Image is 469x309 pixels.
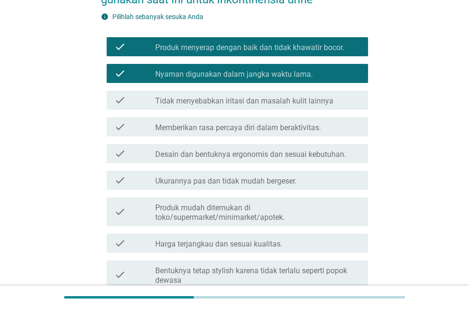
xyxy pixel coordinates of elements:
[155,43,344,52] label: Produk menyerap dengan baik dan tidak khawatir bocor.
[114,201,126,222] i: check
[114,264,126,285] i: check
[114,94,126,106] i: check
[112,13,203,21] label: Pilihlah sebanyak sesuka Anda
[155,176,297,186] label: Ukurannya pas dan tidak mudah bergeser.
[155,96,333,106] label: Tidak menyebabkan iritasi dan masalah kulit lainnya
[114,148,126,159] i: check
[101,13,109,21] i: info
[155,123,321,133] label: Memberikan rasa percaya diri dalam beraktivitas.
[114,41,126,52] i: check
[114,68,126,79] i: check
[114,237,126,249] i: check
[155,70,313,79] label: Nyaman digunakan dalam jangka waktu lama.
[155,150,346,159] label: Desain dan bentuknya ergonomis dan sesuai kebutuhan.
[155,239,282,249] label: Harga terjangkau dan sesuai kualitas.
[155,203,360,222] label: Produk mudah ditemukan di toko/supermarket/minimarket/apotek.
[114,121,126,133] i: check
[155,266,360,285] label: Bentuknya tetap stylish karena tidak terlalu seperti popok dewasa
[114,175,126,186] i: check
